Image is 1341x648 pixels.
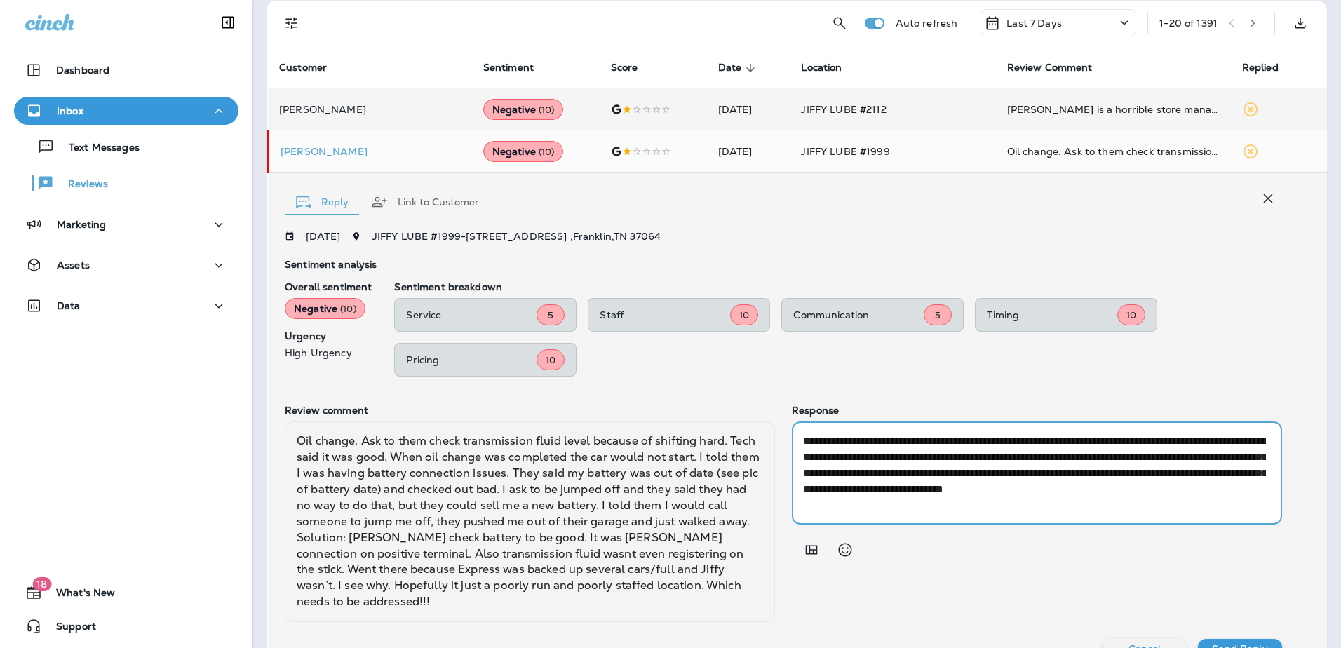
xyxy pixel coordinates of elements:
[14,612,238,640] button: Support
[285,281,372,292] p: Overall sentiment
[14,132,238,161] button: Text Messages
[208,8,248,36] button: Collapse Sidebar
[1007,102,1220,116] div: Doug Martin is a horrible store manager. he treats customers like crap. He tried to sell me an ai...
[1242,62,1279,74] span: Replied
[14,210,238,238] button: Marketing
[896,18,958,29] p: Auto refresh
[42,621,96,637] span: Support
[285,177,360,227] button: Reply
[278,9,306,37] button: Filters
[340,303,356,315] span: ( 10 )
[14,292,238,320] button: Data
[285,347,372,358] p: High Urgency
[394,281,1282,292] p: Sentiment breakdown
[707,88,790,130] td: [DATE]
[57,259,90,271] p: Assets
[285,259,1282,270] p: Sentiment analysis
[54,178,108,191] p: Reviews
[279,62,327,74] span: Customer
[935,309,941,321] span: 5
[42,587,115,604] span: What's New
[1007,62,1111,74] span: Review Comment
[1286,9,1314,37] button: Export as CSV
[1006,18,1062,29] p: Last 7 Days
[14,579,238,607] button: 18What's New
[1159,18,1218,29] div: 1 - 20 of 1391
[539,104,555,116] span: ( 10 )
[281,146,461,157] div: Click to view Customer Drawer
[483,62,552,74] span: Sentiment
[801,103,886,116] span: JIFFY LUBE #2112
[285,330,372,342] p: Urgency
[57,219,106,230] p: Marketing
[1007,62,1093,74] span: Review Comment
[1007,144,1220,158] div: Oil change. Ask to them check transmission fluid level because of shifting hard. Tech said it was...
[600,309,730,320] p: Staff
[55,142,140,155] p: Text Messages
[718,62,760,74] span: Date
[548,309,553,321] span: 5
[793,309,924,320] p: Communication
[718,62,742,74] span: Date
[279,104,461,115] p: [PERSON_NAME]
[797,536,826,564] button: Add in a premade template
[57,300,81,311] p: Data
[483,141,564,162] div: Negative
[372,230,661,243] span: JIFFY LUBE #1999 - [STREET_ADDRESS] , Franklin , TN 37064
[56,65,109,76] p: Dashboard
[285,405,775,416] p: Review comment
[611,62,638,74] span: Score
[279,62,345,74] span: Customer
[281,146,461,157] p: [PERSON_NAME]
[32,577,51,591] span: 18
[285,298,365,319] div: Negative
[792,405,1282,416] p: Response
[360,177,490,227] button: Link to Customer
[739,309,749,321] span: 10
[406,354,537,365] p: Pricing
[57,105,83,116] p: Inbox
[483,99,564,120] div: Negative
[539,146,555,158] span: ( 10 )
[801,62,842,74] span: Location
[483,62,534,74] span: Sentiment
[801,145,889,158] span: JIFFY LUBE #1999
[14,251,238,279] button: Assets
[14,56,238,84] button: Dashboard
[1126,309,1136,321] span: 10
[285,421,775,622] div: Oil change. Ask to them check transmission fluid level because of shifting hard. Tech said it was...
[831,536,859,564] button: Select an emoji
[406,309,537,320] p: Service
[14,97,238,125] button: Inbox
[801,62,860,74] span: Location
[14,168,238,198] button: Reviews
[1242,62,1297,74] span: Replied
[987,309,1117,320] p: Timing
[546,354,555,366] span: 10
[707,130,790,173] td: [DATE]
[826,9,854,37] button: Search Reviews
[611,62,656,74] span: Score
[306,231,340,242] p: [DATE]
